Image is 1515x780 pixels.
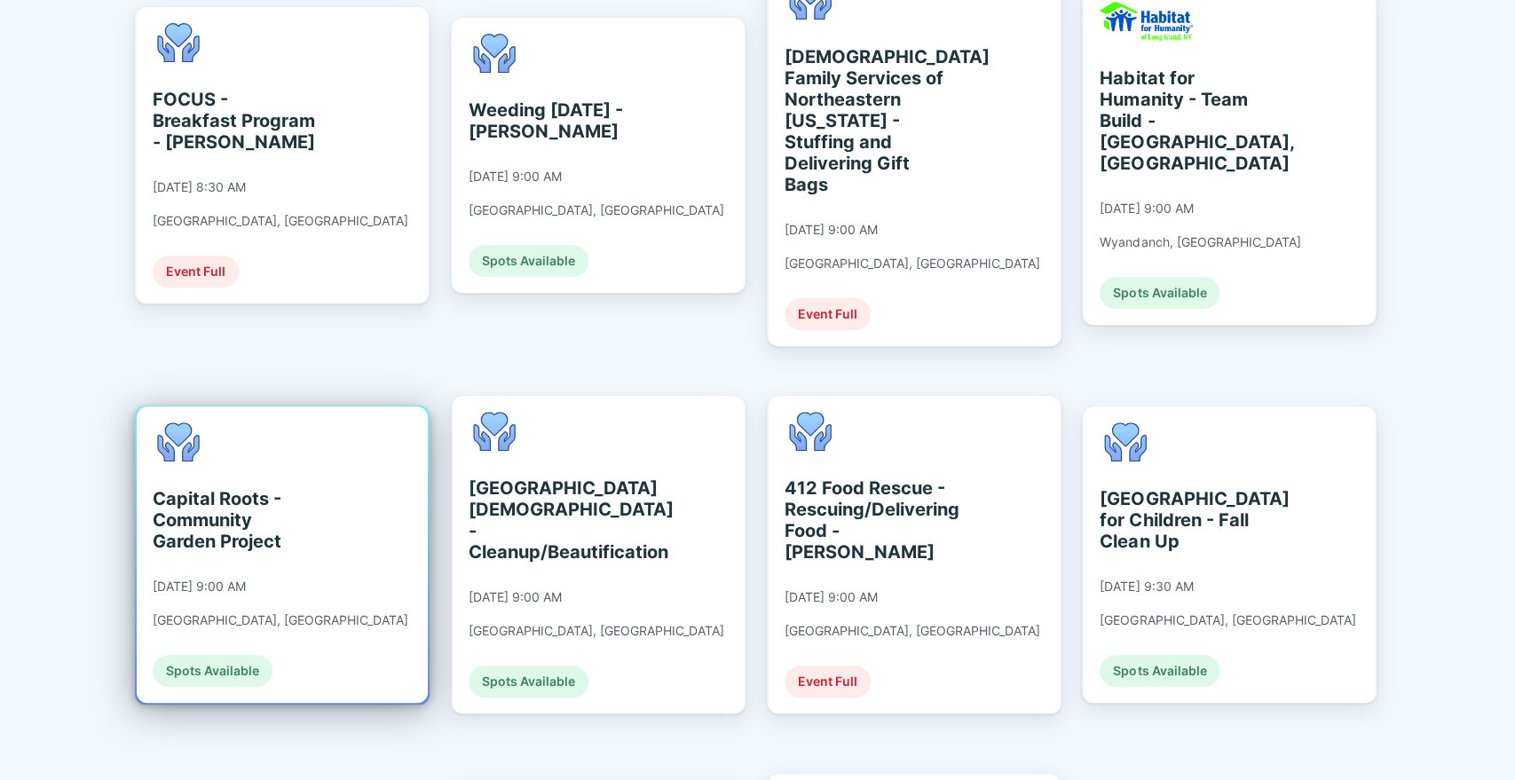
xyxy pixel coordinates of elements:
[785,477,947,563] div: 412 Food Rescue - Rescuing/Delivering Food - [PERSON_NAME]
[153,655,272,687] div: Spots Available
[469,202,724,218] div: [GEOGRAPHIC_DATA], [GEOGRAPHIC_DATA]
[153,579,246,595] div: [DATE] 9:00 AM
[1100,234,1300,250] div: Wyandanch, [GEOGRAPHIC_DATA]
[469,99,631,142] div: Weeding [DATE] - [PERSON_NAME]
[785,666,871,697] div: Event Full
[469,589,562,605] div: [DATE] 9:00 AM
[153,89,315,153] div: FOCUS - Breakfast Program - [PERSON_NAME]
[469,623,724,639] div: [GEOGRAPHIC_DATA], [GEOGRAPHIC_DATA]
[153,213,408,229] div: [GEOGRAPHIC_DATA], [GEOGRAPHIC_DATA]
[1100,201,1193,217] div: [DATE] 9:00 AM
[1100,579,1193,595] div: [DATE] 9:30 AM
[785,298,871,330] div: Event Full
[785,222,878,238] div: [DATE] 9:00 AM
[469,169,562,185] div: [DATE] 9:00 AM
[1100,488,1262,552] div: [GEOGRAPHIC_DATA] for Children - Fall Clean Up
[1100,655,1219,687] div: Spots Available
[785,46,947,195] div: [DEMOGRAPHIC_DATA] Family Services of Northeastern [US_STATE] - Stuffing and Delivering Gift Bags
[153,612,408,628] div: [GEOGRAPHIC_DATA], [GEOGRAPHIC_DATA]
[1100,277,1219,309] div: Spots Available
[153,256,239,288] div: Event Full
[469,477,631,563] div: [GEOGRAPHIC_DATA][DEMOGRAPHIC_DATA] - Cleanup/Beautification
[785,256,1040,272] div: [GEOGRAPHIC_DATA], [GEOGRAPHIC_DATA]
[469,245,588,277] div: Spots Available
[153,179,246,195] div: [DATE] 8:30 AM
[469,666,588,697] div: Spots Available
[785,589,878,605] div: [DATE] 9:00 AM
[785,623,1040,639] div: [GEOGRAPHIC_DATA], [GEOGRAPHIC_DATA]
[153,488,315,552] div: Capital Roots - Community Garden Project
[1100,67,1262,174] div: Habitat for Humanity - Team Build - [GEOGRAPHIC_DATA], [GEOGRAPHIC_DATA]
[1100,612,1355,628] div: [GEOGRAPHIC_DATA], [GEOGRAPHIC_DATA]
